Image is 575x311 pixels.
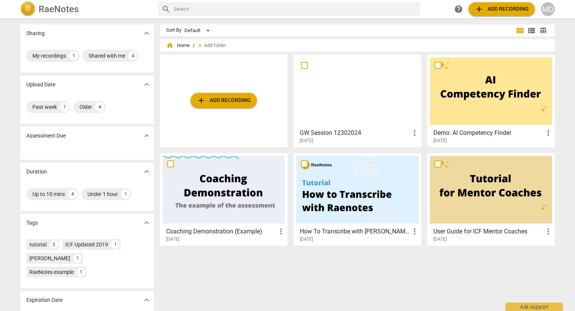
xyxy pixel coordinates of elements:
[32,190,65,198] div: Up to 10 mins
[475,5,529,14] span: Add recording
[527,26,536,35] span: view_list
[26,168,47,176] p: Duration
[26,132,66,140] p: Assessment Due
[475,5,484,14] span: add
[300,236,313,243] span: [DATE]
[166,42,174,49] span: home
[541,2,555,16] button: MD
[20,2,152,17] a: LogoRaeNotes
[163,156,285,242] a: Coaching Demonstration (Example)[DATE]
[73,254,82,262] div: 1
[50,240,58,249] div: 2
[433,236,447,243] span: [DATE]
[162,5,171,14] span: search
[300,138,313,144] span: [DATE]
[77,268,85,276] div: 1
[60,102,69,112] div: 1
[142,218,151,227] span: expand_more
[69,51,78,60] div: 1
[515,26,525,35] span: view_module
[166,227,276,236] h3: Coaching Demonstration (Example)
[433,128,544,138] h3: Demo: AI Competency Finder
[454,5,463,14] span: help
[26,81,55,89] p: Upload Date
[89,52,125,60] div: Shared with me
[526,25,537,36] button: List view
[141,294,152,306] button: Show more
[166,28,181,33] div: Sort By
[197,96,251,105] span: Add recording
[68,190,77,199] div: 4
[468,2,535,16] button: Upload
[166,236,179,243] span: [DATE]
[196,42,204,49] span: add
[430,156,552,242] a: User Guide for ICF Mentor Coaches[DATE]
[142,131,151,140] span: expand_more
[26,219,38,227] p: Tags
[296,156,418,242] a: How To Transcribe with [PERSON_NAME][DATE]
[79,103,92,111] div: Older
[142,80,151,89] span: expand_more
[29,241,47,248] div: tutorial
[544,128,553,138] span: more_vert
[128,51,137,60] div: 4
[300,227,410,236] h3: How To Transcribe with RaeNotes
[95,102,104,112] div: 4
[537,25,549,36] button: Table view
[544,227,553,236] span: more_vert
[29,254,70,262] div: [PERSON_NAME]
[433,227,544,236] h3: User Guide for ICF Mentor Coaches
[142,167,151,176] span: expand_more
[193,43,195,49] span: /
[197,96,206,105] span: add
[300,128,410,138] h3: GW Session 12302024
[141,130,152,141] button: Show more
[430,57,552,144] a: Demo: AI Competency Finder[DATE]
[87,190,118,198] div: Under 1 hour
[174,3,417,15] input: Search
[142,295,151,305] span: expand_more
[26,296,63,304] p: Expiration Date
[65,241,108,248] div: ICF Updated 2019
[26,29,45,37] p: Sharing
[452,2,465,16] a: Help
[111,240,120,249] div: 1
[29,268,74,276] div: RaeNotes example
[121,190,130,199] div: 1
[539,27,547,34] span: table_chart
[141,79,152,90] button: Show more
[142,29,151,38] span: expand_more
[39,4,79,15] h2: RaeNotes
[191,93,257,108] button: Upload
[20,2,36,17] img: Logo
[141,217,152,228] button: Show more
[32,52,66,60] div: My recordings
[166,42,190,49] span: Home
[410,128,419,138] span: more_vert
[506,303,563,311] div: Ask support
[276,227,286,236] span: more_vert
[433,138,447,144] span: [DATE]
[141,28,152,39] button: Show more
[204,43,226,49] span: Add folder
[410,227,419,236] span: more_vert
[184,24,213,37] div: Default
[32,103,57,111] div: Past week
[514,25,526,36] button: Tile view
[296,57,418,144] a: GW Session 12302024[DATE]
[141,166,152,177] button: Show more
